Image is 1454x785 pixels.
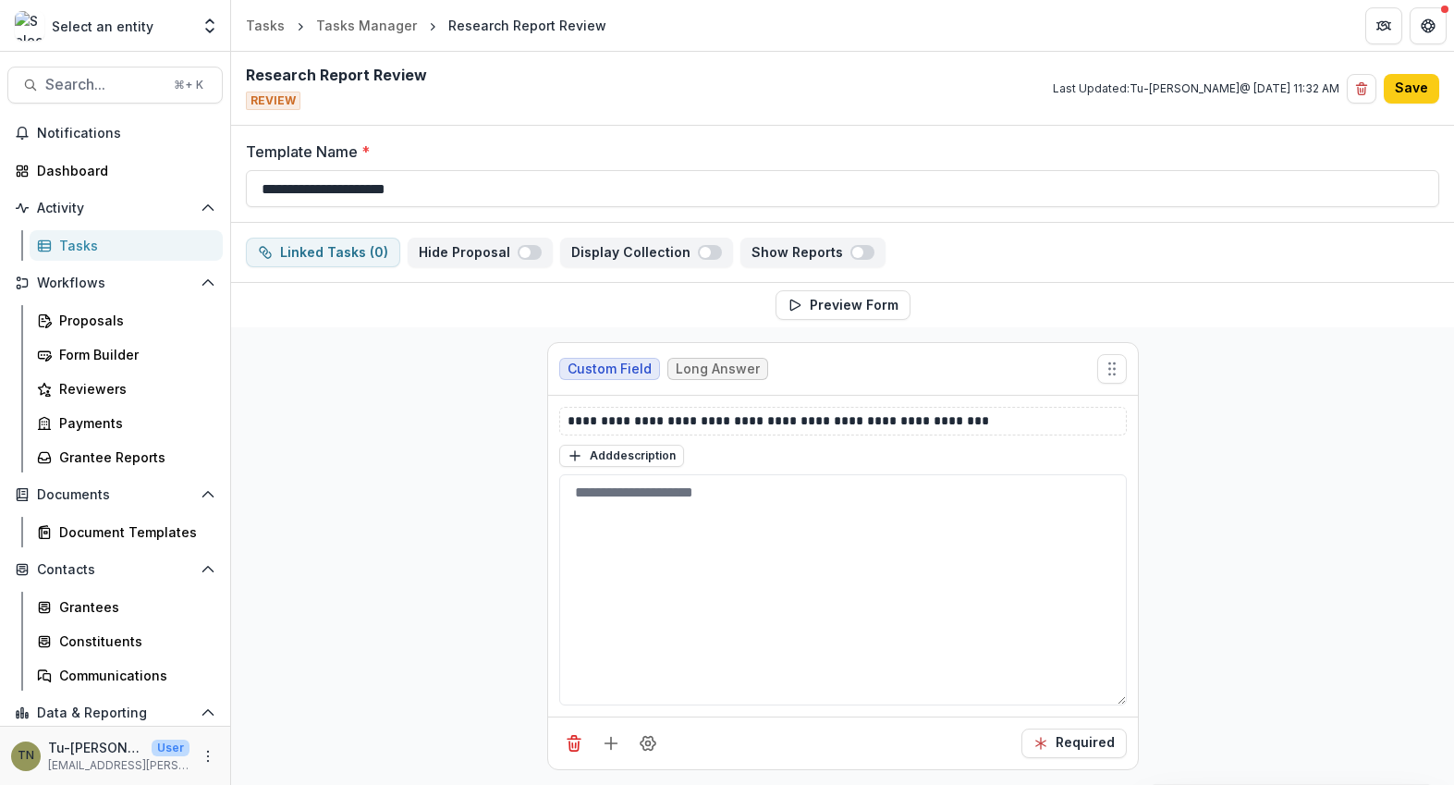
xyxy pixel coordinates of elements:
span: Custom Field [568,362,652,377]
button: Open Contacts [7,555,223,584]
span: Workflows [37,276,193,291]
button: Field Settings [633,729,663,758]
button: Move field [1097,354,1127,384]
button: Open entity switcher [197,7,223,44]
span: Contacts [37,562,193,578]
button: Search... [7,67,223,104]
h2: Research Report Review [246,67,427,84]
div: Tasks [246,16,285,35]
button: Notifications [7,118,223,148]
button: Adddescription [559,445,684,467]
a: Grantees [30,592,223,622]
button: Open Data & Reporting [7,698,223,728]
span: Long Answer [676,362,760,377]
button: Hide Proposal [408,238,553,267]
a: Tasks [30,230,223,261]
a: Proposals [30,305,223,336]
div: Document Templates [59,522,208,542]
img: Select an entity [15,11,44,41]
button: More [197,745,219,767]
span: Data & Reporting [37,705,193,721]
button: Required [1021,729,1127,758]
div: ⌘ + K [170,75,207,95]
button: Delete field [559,729,589,758]
p: User [152,740,189,756]
div: Form Builder [59,345,208,364]
p: [EMAIL_ADDRESS][PERSON_NAME][DOMAIN_NAME] [48,757,189,774]
button: Open Workflows [7,268,223,298]
button: Get Help [1410,7,1447,44]
span: Documents [37,487,193,503]
button: Open Activity [7,193,223,223]
a: Form Builder [30,339,223,370]
button: dependent-tasks [246,238,400,267]
div: Tasks Manager [316,16,417,35]
div: Proposals [59,311,208,330]
div: Communications [59,666,208,685]
button: Partners [1365,7,1402,44]
p: Show Reports [751,245,850,261]
nav: breadcrumb [238,12,614,39]
button: Delete template [1347,74,1376,104]
span: REVIEW [246,92,300,110]
div: Payments [59,413,208,433]
p: Select an entity [52,17,153,36]
span: Search... [45,76,163,93]
div: Research Report Review [448,16,606,35]
span: Notifications [37,126,215,141]
a: Constituents [30,626,223,656]
a: Communications [30,660,223,691]
button: Open Documents [7,480,223,509]
div: Tu-Quyen Nguyen [18,750,34,762]
a: Document Templates [30,517,223,547]
p: Tu-[PERSON_NAME] [48,738,144,757]
p: Display Collection [571,245,698,261]
div: Tasks [59,236,208,255]
div: Grantees [59,597,208,617]
span: Activity [37,201,193,216]
label: Template Name [246,141,1428,163]
button: Add field [596,729,626,758]
p: Last Updated: Tu-[PERSON_NAME] @ [DATE] 11:32 AM [1053,80,1339,97]
button: Preview Form [776,290,910,320]
p: Hide Proposal [419,245,518,261]
div: Grantee Reports [59,448,208,467]
button: Display Collection [560,238,733,267]
a: Dashboard [7,155,223,186]
div: Constituents [59,632,208,651]
button: Save [1384,74,1439,104]
div: Dashboard [37,161,208,180]
a: Tasks Manager [309,12,424,39]
a: Payments [30,408,223,438]
button: Show Reports [740,238,886,267]
a: Reviewers [30,374,223,404]
a: Tasks [238,12,292,39]
a: Grantee Reports [30,442,223,472]
div: Reviewers [59,379,208,399]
